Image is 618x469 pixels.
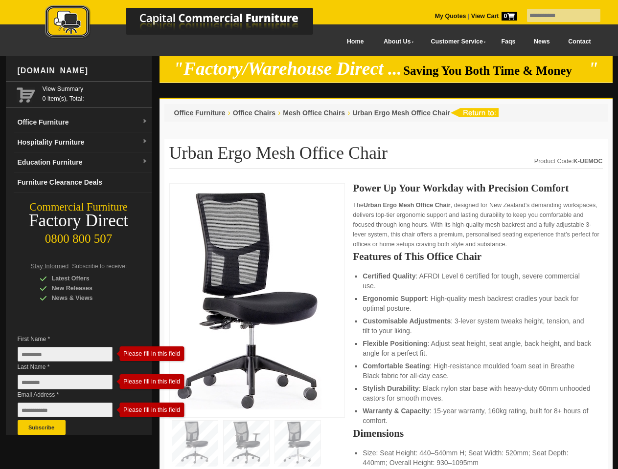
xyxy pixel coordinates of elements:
[40,283,133,293] div: New Releases
[363,294,593,313] li: : High-quality mesh backrest cradles your back for optimal posture.
[43,84,148,102] span: 0 item(s), Total:
[363,272,415,280] strong: Certified Quality
[142,139,148,145] img: dropdown
[363,295,427,302] strong: Ergonomic Support
[119,406,176,413] div: Please fill in this field
[363,271,593,291] li: : AFRDI Level 6 certified for tough, severe commercial use.
[142,119,148,125] img: dropdown
[40,293,133,303] div: News & Views
[6,214,152,228] div: Factory Direct
[353,183,602,193] h2: Power Up Your Workday with Precision Comfort
[492,31,525,53] a: Faqs
[525,31,559,53] a: News
[471,13,517,20] strong: View Cart
[18,5,361,43] a: Capital Commercial Furniture Logo
[40,274,133,283] div: Latest Offers
[363,407,429,415] strong: Warranty & Capacity
[364,202,451,209] strong: Urban Ergo Mesh Office Chair
[18,5,361,41] img: Capital Commercial Furniture Logo
[363,317,451,325] strong: Customisable Adjustments
[18,334,127,344] span: First Name *
[353,200,602,249] p: The , designed for New Zealand’s demanding workspaces, delivers top-tier ergonomic support and la...
[169,144,603,169] h1: Urban Ergo Mesh Office Chair
[6,227,152,246] div: 0800 800 507
[588,59,598,79] em: "
[18,403,113,417] input: Email Address *
[119,350,176,357] div: Please fill in this field
[228,108,230,118] li: ›
[352,109,450,117] a: Urban Ergo Mesh Office Chair
[403,64,587,77] span: Saving You Both Time & Money
[14,172,152,192] a: Furniture Clearance Deals
[363,316,593,336] li: : 3-lever system tweaks height, tension, and tilt to your liking.
[363,339,593,358] li: : Adjust seat height, seat angle, back height, and back angle for a perfect fit.
[573,158,603,165] strong: K-UEMOC
[174,109,226,117] a: Office Furniture
[18,362,127,372] span: Last Name *
[559,31,600,53] a: Contact
[450,108,499,117] img: return to
[435,13,466,20] a: My Quotes
[363,361,593,381] li: : High-resistance moulded foam seat in Breathe Black fabric for all-day ease.
[363,340,427,347] strong: Flexible Positioning
[14,132,152,152] a: Hospitality Furnituredropdown
[175,189,321,409] img: Urban Ergo Mesh Office Chair – mesh office seat with ergonomic back for NZ workspaces.
[142,159,148,165] img: dropdown
[363,362,430,370] strong: Comfortable Seating
[173,59,402,79] em: "Factory/Warehouse Direct ...
[469,13,517,20] a: View Cart0
[18,390,127,400] span: Email Address *
[31,263,69,270] span: Stay Informed
[420,31,492,53] a: Customer Service
[278,108,280,118] li: ›
[119,378,176,385] div: Please fill in this field
[14,56,152,85] div: [DOMAIN_NAME]
[363,406,593,426] li: : 15-year warranty, 160kg rating, built for 8+ hours of comfort.
[353,428,602,438] h2: Dimensions
[534,156,603,166] div: Product Code:
[363,384,418,392] strong: Stylish Durability
[14,112,152,132] a: Office Furnituredropdown
[502,12,517,21] span: 0
[43,84,148,94] a: View Summary
[18,420,66,435] button: Subscribe
[14,152,152,172] a: Education Furnituredropdown
[18,375,113,389] input: Last Name *
[347,108,350,118] li: ›
[353,252,602,261] h2: Features of This Office Chair
[233,109,275,117] a: Office Chairs
[363,384,593,403] li: : Black nylon star base with heavy-duty 60mm unhooded castors for smooth moves.
[72,263,127,270] span: Subscribe to receive:
[18,347,113,362] input: First Name *
[373,31,420,53] a: About Us
[6,200,152,214] div: Commercial Furniture
[283,109,345,117] a: Mesh Office Chairs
